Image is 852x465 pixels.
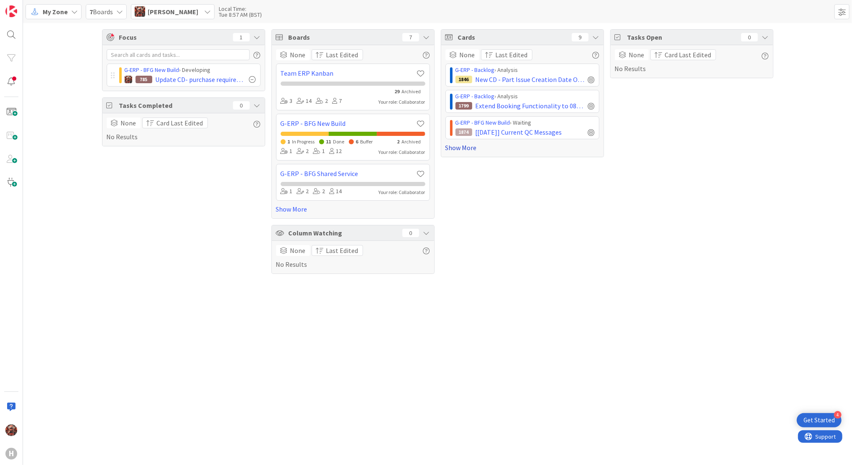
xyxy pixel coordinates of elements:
span: Card Last Edited [665,50,711,60]
span: Cards [458,32,568,42]
span: Update CD- purchase requirement for external operation [156,74,246,84]
span: None [290,245,306,255]
span: 11 [326,138,331,145]
span: Tasks Completed [119,100,229,110]
span: 2 [397,138,400,145]
div: 2 [313,187,325,196]
div: 1 [313,147,325,156]
button: Last Edited [481,49,532,60]
span: Boards [289,32,398,42]
button: Last Edited [312,245,363,256]
div: Tue 8:57 AM (BST) [219,12,262,18]
span: [[DATE]] Current QC Messages [476,127,562,137]
span: 29 [395,88,400,95]
span: Extend Booking Functionality to 0836 WIP Location Table [476,101,585,111]
span: Boards [90,7,113,17]
span: None [460,50,475,60]
button: Card Last Edited [142,118,208,128]
span: Column Watching [289,228,398,238]
button: Last Edited [312,49,363,60]
div: › Waiting [455,118,595,127]
div: 1 [233,33,250,41]
span: None [290,50,306,60]
div: Get Started [803,416,835,424]
div: 2 [297,147,309,156]
div: 4 [834,411,842,419]
span: Support [18,1,38,11]
div: 7 [333,97,342,106]
span: 6 [356,138,358,145]
div: Local Time: [219,6,262,12]
div: 1874 [455,128,472,136]
span: New CD - Part Issue Creation Date Overwritten After Processing [476,74,585,84]
div: 0 [233,101,250,110]
a: G-ERP - Backlog [455,66,495,74]
div: › Developing [125,66,256,74]
div: 1846 [455,76,472,83]
a: Team ERP Kanban [281,68,417,78]
span: None [121,118,136,128]
span: Buffer [361,138,373,145]
span: 1 [288,138,290,145]
b: 7 [90,8,93,16]
span: Archived [402,138,421,145]
a: G-ERP - BFG New Build [125,66,179,74]
span: [PERSON_NAME] [148,7,198,17]
a: Show More [276,204,430,214]
span: Archived [402,88,421,95]
a: Show More [445,143,599,153]
div: Your role: Collaborator [379,189,425,196]
span: In Progress [292,138,315,145]
div: 7 [402,33,419,41]
div: Open Get Started checklist, remaining modules: 4 [797,413,842,427]
div: 0 [402,229,419,237]
span: None [629,50,645,60]
span: Last Edited [326,50,358,60]
div: 2 [316,97,328,106]
span: Card Last Edited [157,118,203,128]
div: 1799 [455,102,472,110]
div: 14 [330,187,342,196]
span: Done [333,138,345,145]
div: Your role: Collaborator [379,148,425,156]
div: Your role: Collaborator [379,98,425,106]
div: 14 [297,97,312,106]
span: Focus [119,32,226,42]
span: Tasks Open [627,32,737,42]
a: G-ERP - BFG New Build [281,118,417,128]
div: No Results [615,49,769,74]
div: 785 [136,76,152,83]
div: No Results [107,118,261,142]
div: 2 [297,187,309,196]
img: JK [125,76,132,83]
div: 3 [281,97,293,106]
span: My Zone [43,7,68,17]
button: Card Last Edited [650,49,716,60]
div: No Results [276,245,430,269]
img: Visit kanbanzone.com [5,5,17,17]
div: 0 [741,33,758,41]
a: G-ERP - BFG Shared Service [281,169,417,179]
img: JK [135,6,145,17]
div: 9 [572,33,588,41]
div: 12 [330,147,342,156]
img: JK [5,424,17,436]
div: 1 [281,187,293,196]
div: 1 [281,147,293,156]
div: H [5,448,17,460]
div: › Analysis [455,92,595,101]
input: Search all cards and tasks... [107,49,250,60]
a: G-ERP - BFG New Build [455,119,510,126]
span: Last Edited [326,245,358,255]
span: Last Edited [496,50,528,60]
div: › Analysis [455,66,595,74]
a: G-ERP - Backlog [455,92,495,100]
